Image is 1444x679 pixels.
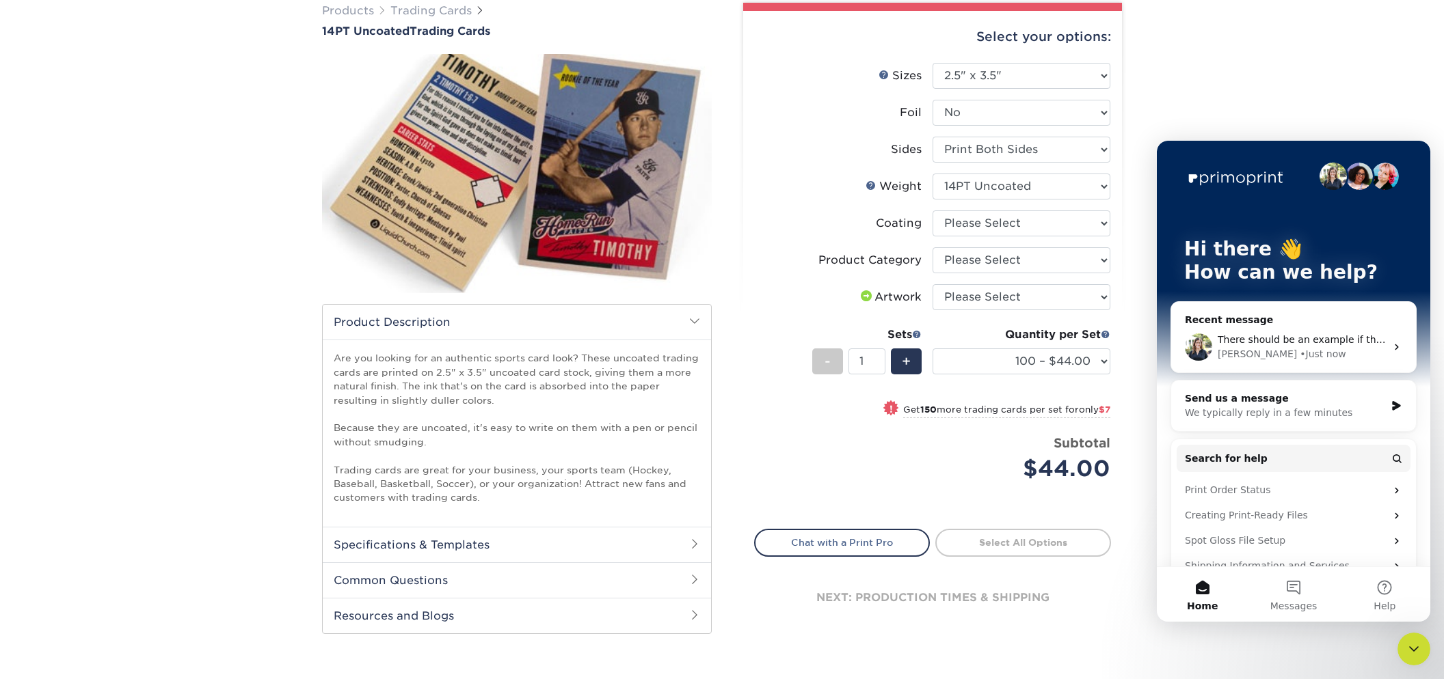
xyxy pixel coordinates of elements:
div: $44.00 [943,452,1110,485]
div: Spot Gloss File Setup [28,393,229,407]
span: only [1079,404,1110,415]
div: Coating [876,215,922,232]
div: We typically reply in a few minutes [28,265,228,279]
button: Help [183,426,273,481]
a: Select All Options [935,529,1111,556]
div: Creating Print-Ready Files [28,368,229,382]
div: Product Category [818,252,922,268]
img: 14PT Uncoated 01 [322,39,712,308]
button: Messages [91,426,182,481]
h2: Specifications & Templates [323,527,711,562]
div: next: production times & shipping [754,557,1111,639]
div: Print Order Status [28,342,229,357]
a: 14PT UncoatedTrading Cards [322,25,712,38]
small: Get more trading cards per set for [903,404,1110,418]
a: Products [322,4,374,17]
a: Trading Cards [390,4,472,17]
span: Help [217,460,239,470]
div: Shipping Information and Services [20,413,254,438]
span: + [902,351,911,372]
div: Artwork [858,289,922,305]
div: Send us a messageWe typically reply in a few minutes [14,239,260,291]
div: Foil [900,105,922,121]
h2: Resources and Blogs [323,598,711,633]
span: $7 [1099,404,1110,415]
strong: Subtotal [1054,435,1110,450]
div: Send us a message [28,251,228,265]
div: Weight [866,178,922,195]
div: Sets [812,327,922,343]
iframe: Intercom live chat [1157,141,1430,622]
div: Select your options: [754,11,1111,63]
div: Sizes [879,68,922,84]
a: Chat with a Print Pro [754,529,930,556]
span: - [825,351,831,372]
span: 14PT Uncoated [322,25,410,38]
span: ! [890,402,893,416]
div: [PERSON_NAME] [61,206,140,221]
div: Creating Print-Ready Files [20,362,254,387]
span: Search for help [28,311,111,325]
span: Home [30,460,61,470]
p: Are you looking for an authentic sports card look? These uncoated trading cards are printed on 2.... [334,351,700,504]
h2: Common Questions [323,562,711,598]
div: Sides [891,141,922,158]
h1: Trading Cards [322,25,712,38]
div: Print Order Status [20,337,254,362]
strong: 150 [920,404,937,415]
iframe: Intercom live chat [1398,633,1430,665]
button: Search for help [20,304,254,331]
span: Messages [113,460,161,470]
div: • Just now [143,206,189,221]
h2: Product Description [323,305,711,339]
div: Quantity per Set [933,327,1110,343]
div: Shipping Information and Services [28,418,229,432]
div: Spot Gloss File Setup [20,387,254,413]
